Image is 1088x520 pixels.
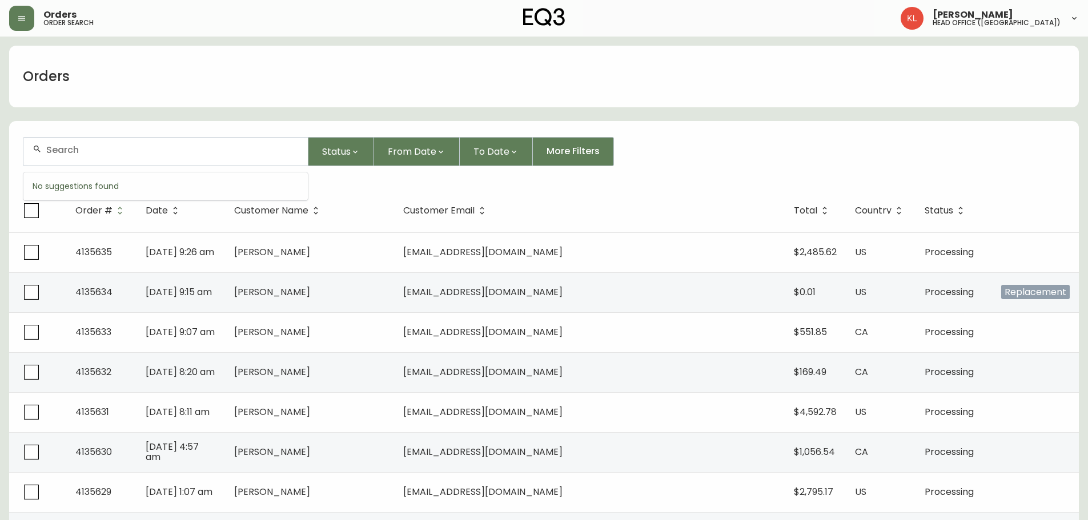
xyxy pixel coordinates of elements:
button: More Filters [533,137,614,166]
span: Customer Name [234,205,323,216]
span: More Filters [547,145,600,158]
span: [PERSON_NAME] [234,245,310,259]
span: Country [855,205,906,216]
span: [PERSON_NAME] [234,485,310,498]
span: [DATE] 9:26 am [146,245,214,259]
span: [PERSON_NAME] [234,445,310,458]
span: Total [794,207,817,214]
h1: Orders [23,67,70,86]
span: Order # [75,205,127,216]
span: Total [794,205,832,216]
span: 4135634 [75,285,113,299]
h5: order search [43,19,94,26]
span: Customer Email [403,205,489,216]
span: Customer Email [403,207,475,214]
span: From Date [388,144,436,159]
span: Date [146,205,183,216]
span: Processing [925,365,974,378]
span: [DATE] 9:07 am [146,325,215,338]
span: Processing [925,285,974,299]
span: Processing [925,445,974,458]
span: [EMAIL_ADDRESS][DOMAIN_NAME] [403,245,563,259]
span: Orders [43,10,77,19]
span: $169.49 [794,365,826,378]
span: $2,795.17 [794,485,833,498]
span: US [855,285,866,299]
span: [PERSON_NAME] [234,405,310,418]
span: CA [855,325,868,338]
button: Status [308,137,374,166]
span: [DATE] 9:15 am [146,285,212,299]
span: [DATE] 8:20 am [146,365,215,378]
span: [EMAIL_ADDRESS][DOMAIN_NAME] [403,445,563,458]
span: US [855,245,866,259]
span: [PERSON_NAME] [234,325,310,338]
input: Search [46,144,299,155]
span: Processing [925,485,974,498]
span: [EMAIL_ADDRESS][DOMAIN_NAME] [403,285,563,299]
span: $551.85 [794,325,827,338]
span: [DATE] 4:57 am [146,440,199,463]
button: To Date [460,137,533,166]
span: [EMAIL_ADDRESS][DOMAIN_NAME] [403,405,563,418]
span: Replacement [1001,285,1070,299]
img: logo [523,8,565,26]
span: [EMAIL_ADDRESS][DOMAIN_NAME] [403,365,563,378]
span: 4135630 [75,445,112,458]
span: [PERSON_NAME] [234,285,310,299]
span: CA [855,445,868,458]
span: Processing [925,325,974,338]
div: No suggestions found [23,172,308,200]
span: 4135632 [75,365,111,378]
span: Customer Name [234,207,308,214]
span: US [855,405,866,418]
span: Processing [925,405,974,418]
span: US [855,485,866,498]
span: Status [322,144,351,159]
span: $2,485.62 [794,245,837,259]
span: 4135633 [75,325,111,338]
span: 4135635 [75,245,112,259]
span: [EMAIL_ADDRESS][DOMAIN_NAME] [403,325,563,338]
span: Processing [925,245,974,259]
span: 4135631 [75,405,109,418]
span: Country [855,207,892,214]
button: From Date [374,137,460,166]
span: 4135629 [75,485,111,498]
span: CA [855,365,868,378]
img: 2c0c8aa7421344cf0398c7f872b772b5 [901,7,924,30]
span: Order # [75,207,113,214]
span: $4,592.78 [794,405,837,418]
span: $0.01 [794,285,816,299]
span: Status [925,207,953,214]
h5: head office ([GEOGRAPHIC_DATA]) [933,19,1061,26]
span: Date [146,207,168,214]
span: [DATE] 8:11 am [146,405,210,418]
span: Status [925,205,968,216]
span: [DATE] 1:07 am [146,485,212,498]
span: [EMAIL_ADDRESS][DOMAIN_NAME] [403,485,563,498]
span: $1,056.54 [794,445,835,458]
span: [PERSON_NAME] [933,10,1013,19]
span: [PERSON_NAME] [234,365,310,378]
span: To Date [473,144,509,159]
